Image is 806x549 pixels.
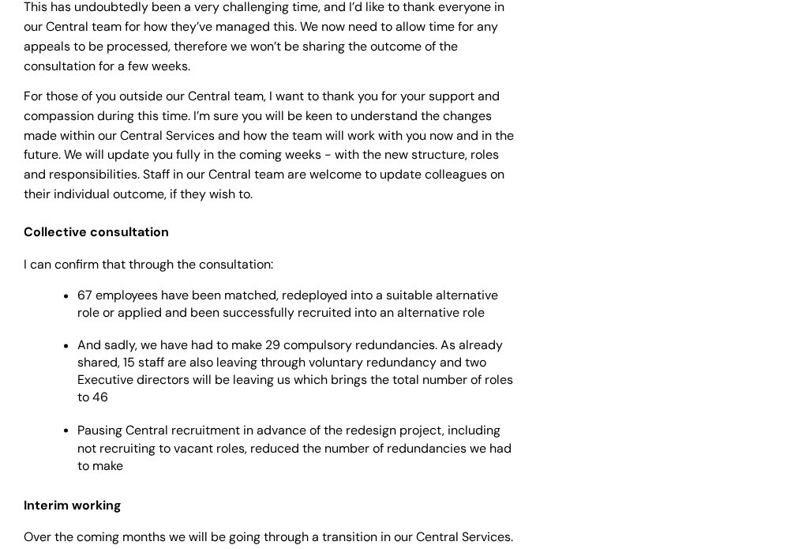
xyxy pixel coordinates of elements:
span: 67 employees have been matched, redeployed into a suitable alternative role or applied and been s... [77,287,498,321]
span: For those of you outside our Central team, I want to thank you for your support and compassion du... [24,88,514,202]
span: And sadly, we have had to make 29 compulsory redundancies. As already shared, 15 staff are also l... [77,337,513,405]
span: Collective consultation [24,224,169,240]
span: Pausing Central recruitment in advance of the redesign project, including not recruiting to vacan... [77,421,512,472]
span: Interim working [24,496,122,513]
span: I can confirm that through the consultation: [24,256,273,273]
